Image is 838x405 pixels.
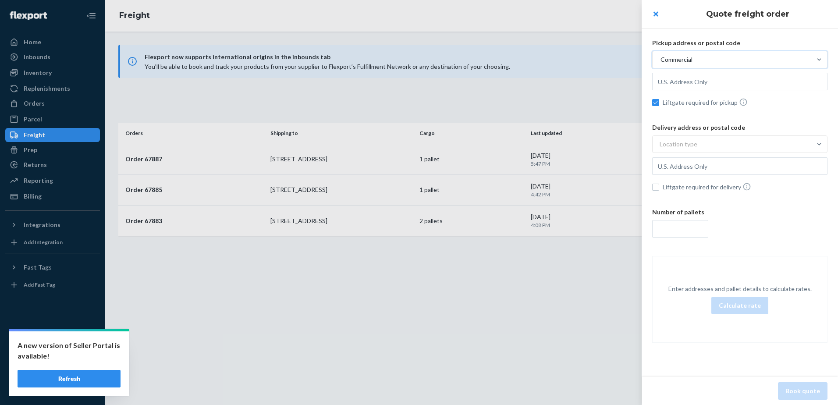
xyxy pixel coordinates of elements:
input: Liftgate required for pickup [652,99,659,106]
div: Location type [660,140,697,149]
button: close [647,5,664,23]
h1: Quote freight order [668,8,827,20]
p: Delivery address or postal code [652,123,827,132]
p: Pickup address or postal code [652,39,827,47]
input: Liftgate required for delivery [652,184,659,191]
span: Liftgate required for delivery [663,182,827,192]
p: Enter addresses and pallet details to calculate rates. [668,284,812,293]
button: Calculate rate [711,297,768,314]
div: Commercial [660,55,692,64]
input: U.S. Address Only [652,73,827,90]
button: Book quote [778,382,827,400]
span: Liftgate required for pickup [663,98,827,107]
p: Number of pallets [652,208,827,217]
input: U.S. Address Only [652,157,827,175]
